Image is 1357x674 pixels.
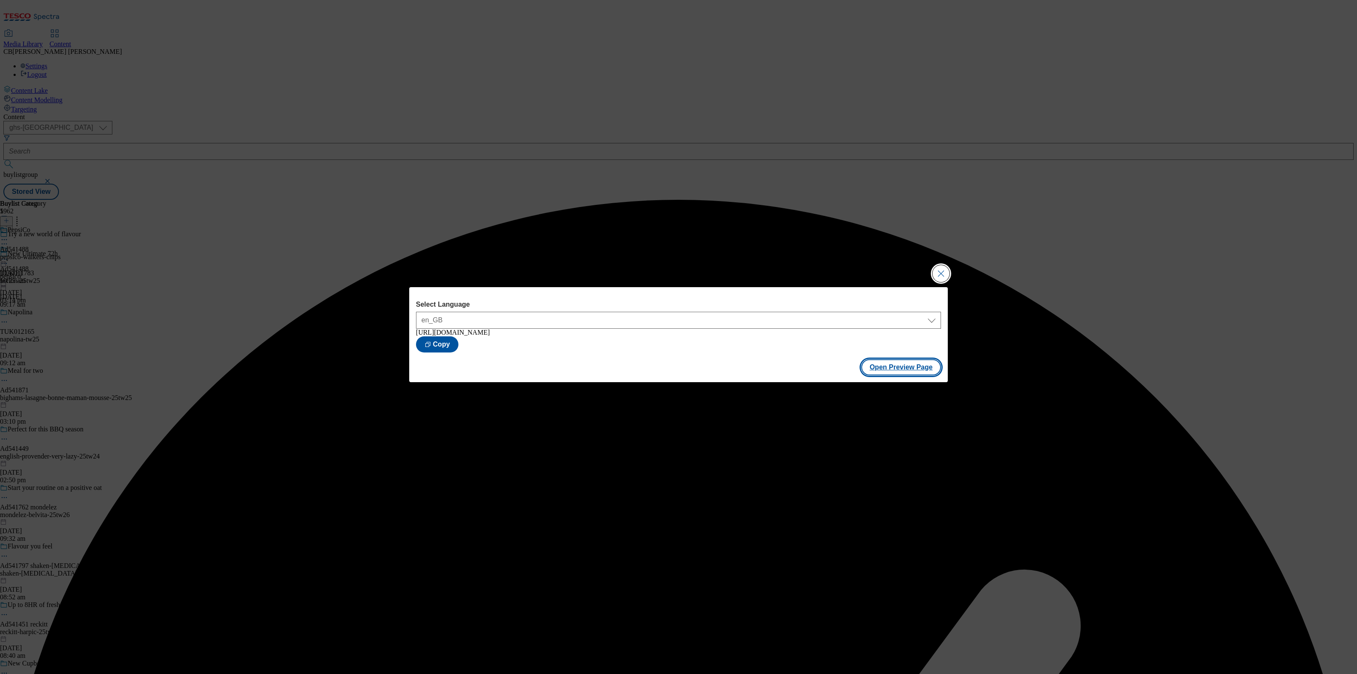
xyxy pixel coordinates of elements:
[416,329,941,336] div: [URL][DOMAIN_NAME]
[933,265,949,282] button: Close Modal
[409,287,948,382] div: Modal
[416,336,458,352] button: Copy
[861,359,941,375] button: Open Preview Page
[416,301,941,308] label: Select Language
